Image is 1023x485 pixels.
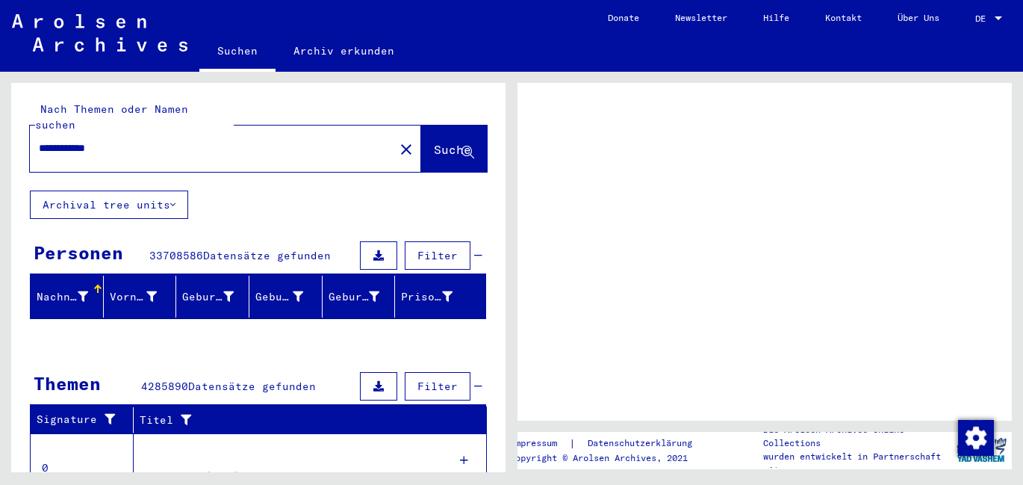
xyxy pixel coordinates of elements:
[37,289,88,305] div: Nachname
[31,276,104,318] mat-header-cell: Nachname
[576,436,710,451] a: Datenschutzerklärung
[401,289,453,305] div: Prisoner #
[35,102,188,132] mat-label: Nach Themen oder Namen suchen
[417,249,458,262] span: Filter
[417,380,458,393] span: Filter
[763,450,951,477] p: wurden entwickelt in Partnerschaft mit
[958,420,994,456] img: Zustimmung ändern
[110,285,176,309] div: Vorname
[954,431,1010,469] img: yv_logo.png
[140,408,472,432] div: Titel
[395,276,485,318] mat-header-cell: Prisoner #
[401,285,471,309] div: Prisoner #
[188,380,316,393] span: Datensätze gefunden
[329,289,380,305] div: Geburtsdatum
[249,276,323,318] mat-header-cell: Geburt‏
[421,126,487,172] button: Suche
[145,469,266,484] div: Globale Findmittel
[140,413,457,428] div: Titel
[149,249,203,262] span: 33708586
[255,289,303,305] div: Geburt‏
[323,276,396,318] mat-header-cell: Geburtsdatum
[110,289,158,305] div: Vorname
[434,142,471,157] span: Suche
[37,412,122,427] div: Signature
[176,276,249,318] mat-header-cell: Geburtsname
[975,13,992,24] span: DE
[397,140,415,158] mat-icon: close
[763,423,951,450] p: Die Arolsen Archives Online-Collections
[34,370,101,397] div: Themen
[182,289,234,305] div: Geburtsname
[255,285,322,309] div: Geburt‏
[37,285,107,309] div: Nachname
[12,14,187,52] img: Arolsen_neg.svg
[30,191,188,219] button: Archival tree units
[957,419,993,455] div: Zustimmung ändern
[391,134,421,164] button: Clear
[405,372,470,401] button: Filter
[203,249,331,262] span: Datensätze gefunden
[104,276,177,318] mat-header-cell: Vorname
[34,239,123,266] div: Personen
[405,241,470,270] button: Filter
[510,436,569,451] a: Impressum
[276,33,412,69] a: Archiv erkunden
[510,451,710,465] p: Copyright © Arolsen Archives, 2021
[37,408,137,432] div: Signature
[182,285,252,309] div: Geburtsname
[199,33,276,72] a: Suchen
[510,436,710,451] div: |
[141,380,188,393] span: 4285890
[329,285,399,309] div: Geburtsdatum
